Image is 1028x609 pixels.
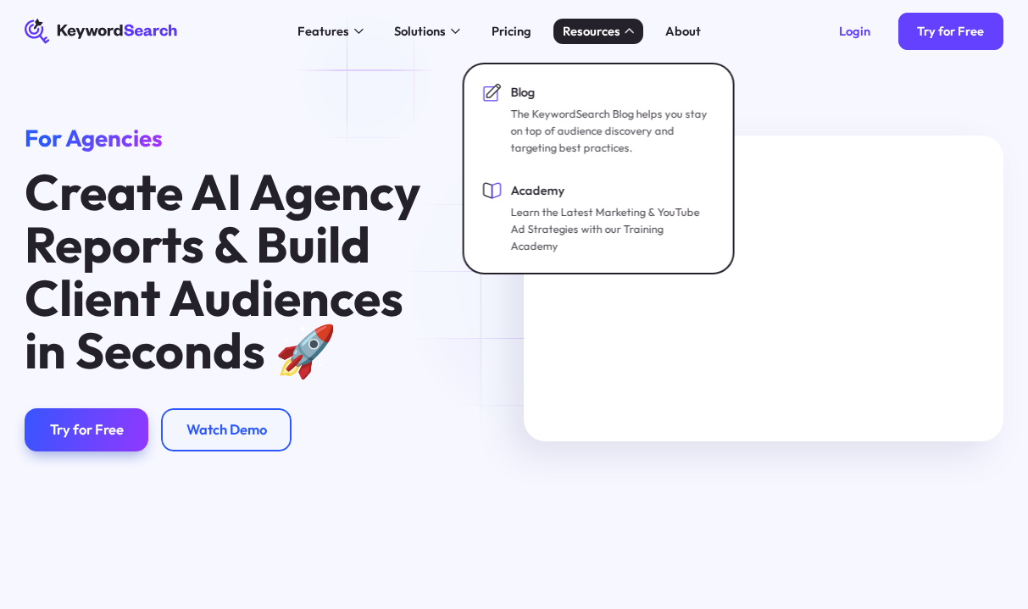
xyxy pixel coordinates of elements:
div: Try for Free [917,24,984,39]
div: Try for Free [50,421,124,439]
div: Resources [563,22,620,41]
a: BlogThe KeywordSearch Blog helps you stay on top of audience discovery and targeting best practices. [474,74,724,166]
div: The KeywordSearch Blog helps you stay on top of audience discovery and targeting best practices. [511,105,711,157]
a: Try for Free [898,13,1003,50]
a: Try for Free [25,408,148,452]
div: About [665,22,701,41]
iframe: KeywordSearch Agency Reports [524,136,1003,441]
div: Watch Demo [186,421,267,439]
div: Features [297,22,349,41]
a: Pricing [482,19,541,43]
div: Blog [511,83,711,102]
div: Login [839,24,870,39]
a: About [656,19,710,43]
h1: Create AI Agency Reports & Build Client Audiences in Seconds 🚀 [25,165,431,377]
div: Pricing [492,22,531,41]
nav: Resources [463,63,735,275]
span: For Agencies [25,123,163,152]
a: Login [820,13,889,50]
div: Learn the Latest Marketing & YouTube Ad Strategies with our Training Academy [511,203,711,255]
div: Academy [511,181,711,200]
a: AcademyLearn the Latest Marketing & YouTube Ad Strategies with our Training Academy [474,172,724,264]
div: Solutions [394,22,446,41]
